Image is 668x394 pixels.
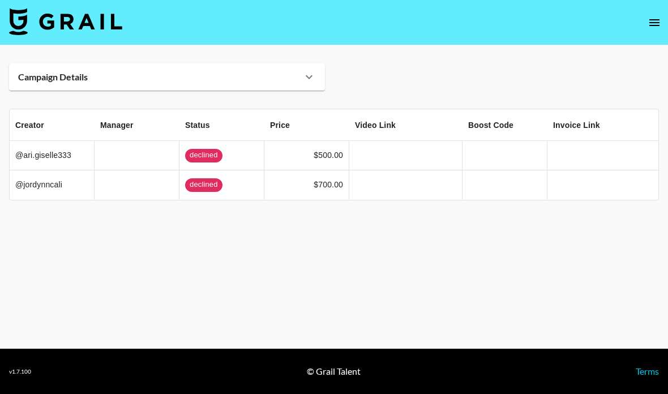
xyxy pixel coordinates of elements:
img: Grail Talent [9,8,122,35]
div: Campaign Details [9,63,325,91]
div: $700.00 [314,179,343,190]
div: Video Link [355,109,396,141]
div: Boost Code [463,109,547,141]
div: @ari.giselle333 [10,141,95,170]
div: © Grail Talent [307,366,361,377]
div: Boost Code [468,109,513,141]
div: Manager [100,109,134,141]
div: Price [270,109,290,141]
div: Status [185,109,210,141]
a: Terms [636,366,659,376]
div: Creator [15,109,44,141]
button: open drawer [643,11,666,34]
div: Status [179,109,264,141]
span: declined [185,150,222,161]
div: Manager [95,109,179,141]
div: Invoice Link [547,109,661,141]
div: v 1.7.100 [9,368,31,375]
strong: Campaign Details [18,71,88,83]
div: Creator [10,109,95,141]
div: @jordynncali [10,170,95,200]
div: Price [264,109,349,141]
div: $500.00 [314,149,343,161]
div: Video Link [349,109,463,141]
div: Invoice Link [553,109,600,141]
span: declined [185,179,222,190]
